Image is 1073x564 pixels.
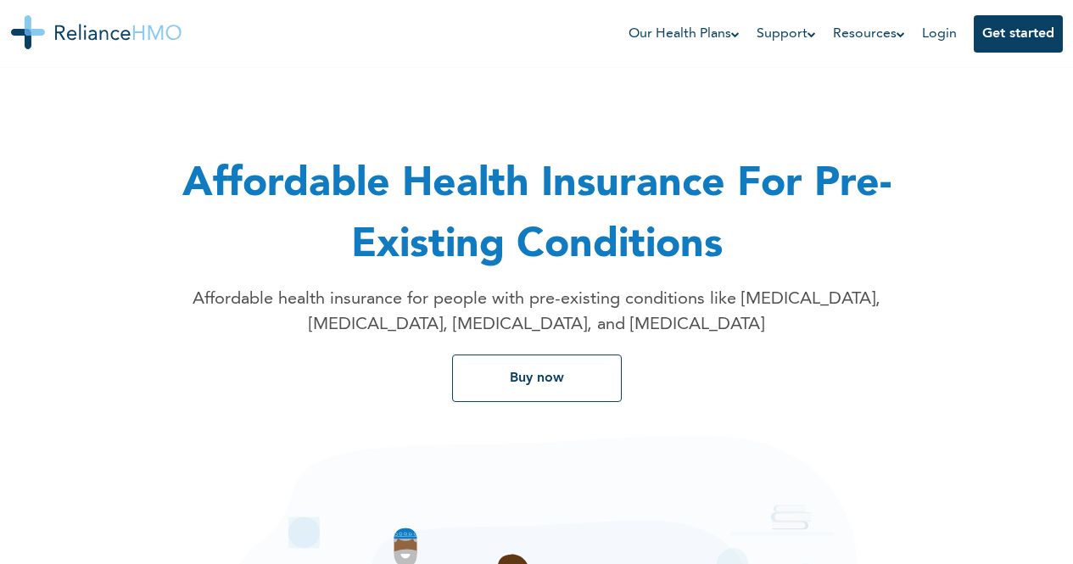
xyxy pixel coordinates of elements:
[922,27,957,41] a: Login
[757,24,816,44] a: Support
[833,24,905,44] a: Resources
[11,15,182,49] img: Reliance HMO's Logo
[155,287,919,338] p: Affordable health insurance for people with pre-existing conditions like [MEDICAL_DATA], [MEDICAL...
[974,15,1063,53] button: Get started
[629,24,740,44] a: Our Health Plans
[113,154,961,276] h1: Affordable Health Insurance For Pre-Existing Conditions
[452,355,622,402] button: Buy now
